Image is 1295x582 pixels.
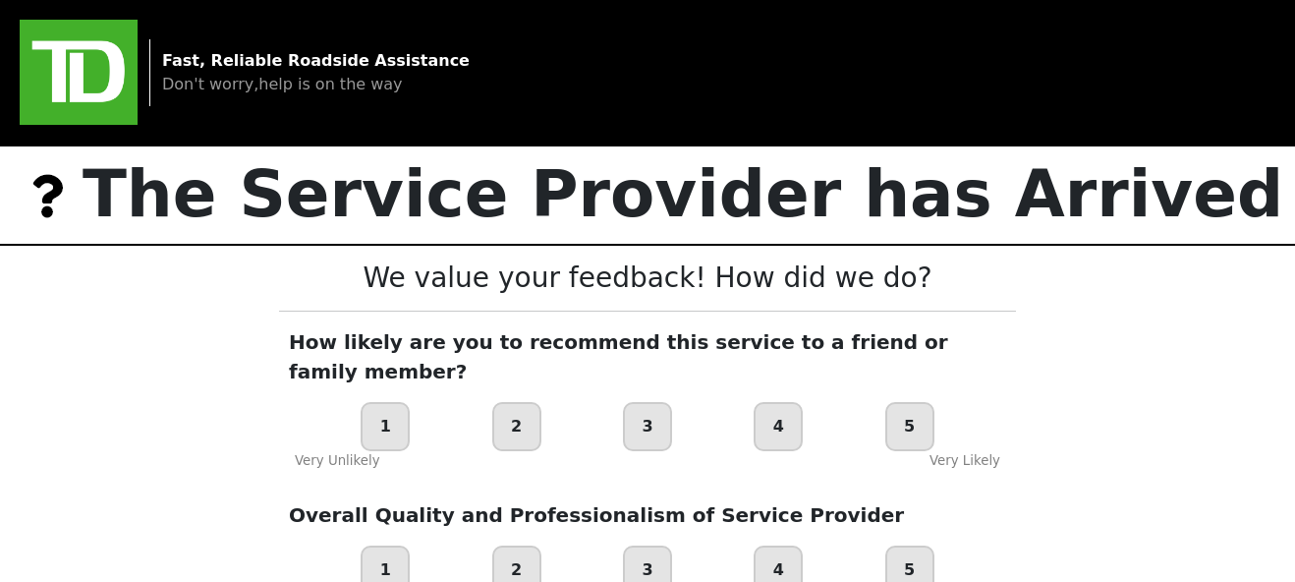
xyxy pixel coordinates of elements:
p: Overall Quality and Professionalism of Service Provider [289,500,1006,530]
div: 2 [492,402,541,451]
div: Very Likely [929,451,1000,471]
div: 5 [885,402,934,451]
img: trx now logo [12,160,83,231]
div: 3 [623,402,672,451]
div: 1 [361,402,410,451]
div: Very Unlikely [295,451,380,471]
div: 4 [754,402,803,451]
img: trx now logo [20,20,138,125]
